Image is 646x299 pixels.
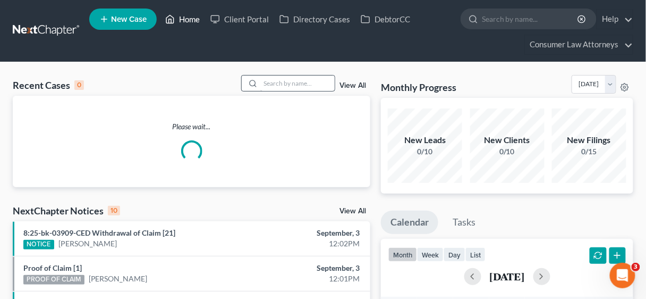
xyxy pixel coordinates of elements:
[417,247,444,262] button: week
[254,273,360,284] div: 12:01PM
[23,228,175,237] a: 8:25-bk-03909-CED Withdrawal of Claim [21]
[339,207,366,215] a: View All
[490,271,525,282] h2: [DATE]
[58,238,117,249] a: [PERSON_NAME]
[108,206,120,215] div: 10
[443,211,485,234] a: Tasks
[23,263,82,272] a: Proof of Claim [1]
[254,263,360,273] div: September, 3
[444,247,465,262] button: day
[254,238,360,249] div: 12:02PM
[632,263,640,271] span: 3
[388,134,462,146] div: New Leads
[339,82,366,89] a: View All
[13,204,120,217] div: NextChapter Notices
[381,81,456,94] h3: Monthly Progress
[111,15,147,23] span: New Case
[525,35,633,54] a: Consumer Law Attorneys
[355,10,415,29] a: DebtorCC
[470,146,545,157] div: 0/10
[205,10,274,29] a: Client Portal
[13,79,84,92] div: Recent Cases
[597,10,633,29] a: Help
[160,10,205,29] a: Home
[552,146,626,157] div: 0/15
[23,240,54,250] div: NOTICE
[274,10,355,29] a: Directory Cases
[13,121,370,132] p: Please wait...
[552,134,626,146] div: New Filings
[388,247,417,262] button: month
[89,273,148,284] a: [PERSON_NAME]
[610,263,635,288] iframe: Intercom live chat
[388,146,462,157] div: 0/10
[465,247,486,262] button: list
[381,211,438,234] a: Calendar
[74,80,84,90] div: 0
[482,9,579,29] input: Search by name...
[23,275,84,285] div: PROOF OF CLAIM
[470,134,545,146] div: New Clients
[254,228,360,238] div: September, 3
[260,76,335,91] input: Search by name...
